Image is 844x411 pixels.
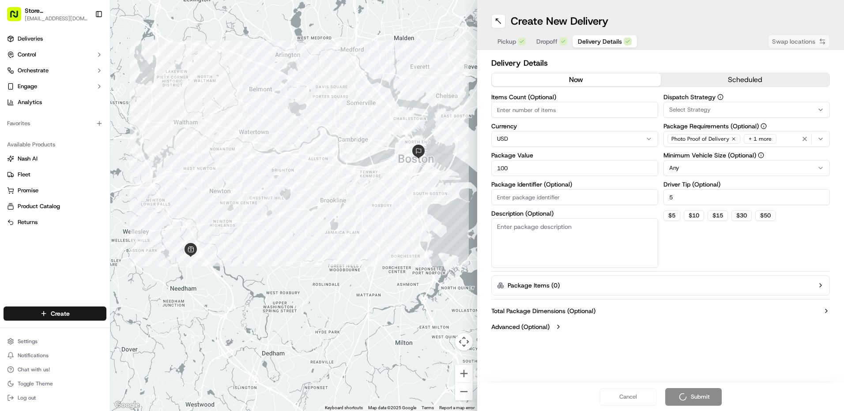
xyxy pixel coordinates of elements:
label: Dispatch Strategy [663,94,830,100]
a: Fleet [7,171,103,179]
span: [EMAIL_ADDRESS][DOMAIN_NAME] [25,15,90,22]
p: Welcome 👋 [9,35,161,49]
button: Dispatch Strategy [717,94,723,100]
button: Settings [4,335,106,347]
button: Product Catalog [4,199,106,213]
span: Create [51,309,70,318]
span: Dropoff [536,37,558,46]
span: Notifications [18,352,49,359]
button: Nash AI [4,152,106,166]
button: Orchestrate [4,64,106,78]
button: Package Requirements (Optional) [761,123,767,129]
span: Settings [18,338,38,345]
button: Advanced (Optional) [491,322,830,331]
button: scheduled [661,73,830,86]
span: Map data ©2025 Google [368,405,416,410]
a: Deliveries [4,32,106,46]
div: + 1 more [744,134,776,144]
span: Delivery Details [578,37,622,46]
span: Deliveries [18,35,43,43]
button: Fleet [4,168,106,182]
button: Chat with us! [4,363,106,376]
span: • [119,137,122,144]
label: Description (Optional) [491,210,658,217]
div: We're available if you need us! [40,93,121,100]
span: Pickup [497,37,516,46]
button: Log out [4,392,106,404]
a: Terms (opens in new tab) [422,405,434,410]
span: Select Strategy [669,106,711,114]
button: Keyboard shortcuts [325,405,363,411]
span: Nash AI [18,155,38,163]
span: Analytics [18,98,42,106]
button: Start new chat [150,87,161,97]
a: 💻API Documentation [71,170,145,186]
span: Photo Proof of Delivery [671,135,729,142]
button: Promise [4,183,106,198]
img: Joana Marie Avellanoza [9,128,23,142]
a: Open this area in Google Maps (opens a new window) [113,400,142,411]
input: Enter driver tip amount [663,189,830,205]
button: Map camera controls [455,333,473,351]
button: $50 [755,210,776,221]
span: Toggle Theme [18,380,53,387]
a: Nash AI [7,155,103,163]
h2: Delivery Details [491,57,830,69]
button: Select Strategy [663,102,830,118]
label: Package Requirements (Optional) [663,123,830,129]
div: Favorites [4,116,106,131]
button: Total Package Dimensions (Optional) [491,306,830,315]
button: Minimum Vehicle Size (Optional) [758,152,764,158]
img: 1736555255976-a54dd68f-1ca7-489b-9aae-adbdc363a1c4 [18,137,25,144]
input: Enter number of items [491,102,658,118]
span: Fleet [18,171,30,179]
a: Returns [7,218,103,226]
button: now [492,73,661,86]
span: Log out [18,394,36,401]
button: Store [STREET_ADDRESS] ([GEOGRAPHIC_DATA]) (Just Salad) [25,6,90,15]
img: 1727276513143-84d647e1-66c0-4f92-a045-3c9f9f5dfd92 [19,84,34,100]
a: Report a map error [439,405,475,410]
button: Returns [4,215,106,229]
button: Photo Proof of Delivery+ 1 more [663,131,830,147]
span: Chat with us! [18,366,50,373]
div: Available Products [4,138,106,152]
span: Orchestrate [18,67,49,75]
div: 📗 [9,174,16,181]
img: 1736555255976-a54dd68f-1ca7-489b-9aae-adbdc363a1c4 [9,84,25,100]
input: Enter package identifier [491,189,658,205]
input: Enter package value [491,160,658,176]
h1: Create New Delivery [511,14,608,28]
span: Engage [18,82,37,90]
span: Control [18,51,36,59]
button: Store [STREET_ADDRESS] ([GEOGRAPHIC_DATA]) (Just Salad)[EMAIL_ADDRESS][DOMAIN_NAME] [4,4,91,25]
a: 📗Knowledge Base [5,170,71,186]
label: Package Identifier (Optional) [491,181,658,187]
span: [PERSON_NAME] [PERSON_NAME] [27,137,117,144]
span: Knowledge Base [18,173,68,182]
button: See all [137,113,161,123]
button: $15 [708,210,728,221]
label: Package Items ( 0 ) [508,281,560,290]
span: [DATE] [124,137,142,144]
button: Control [4,48,106,62]
button: Package Items (0) [491,275,830,295]
div: 💻 [75,174,82,181]
a: Analytics [4,95,106,109]
div: Start new chat [40,84,145,93]
label: Items Count (Optional) [491,94,658,100]
label: Package Value [491,152,658,158]
a: Product Catalog [7,202,103,210]
input: Got a question? Start typing here... [23,57,159,66]
label: Currency [491,123,658,129]
button: Zoom in [455,365,473,382]
label: Minimum Vehicle Size (Optional) [663,152,830,158]
button: Zoom out [455,383,473,400]
button: Toggle Theme [4,377,106,390]
button: Create [4,306,106,321]
label: Advanced (Optional) [491,322,550,331]
button: $10 [684,210,704,221]
div: Past conversations [9,115,59,122]
label: Total Package Dimensions (Optional) [491,306,595,315]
